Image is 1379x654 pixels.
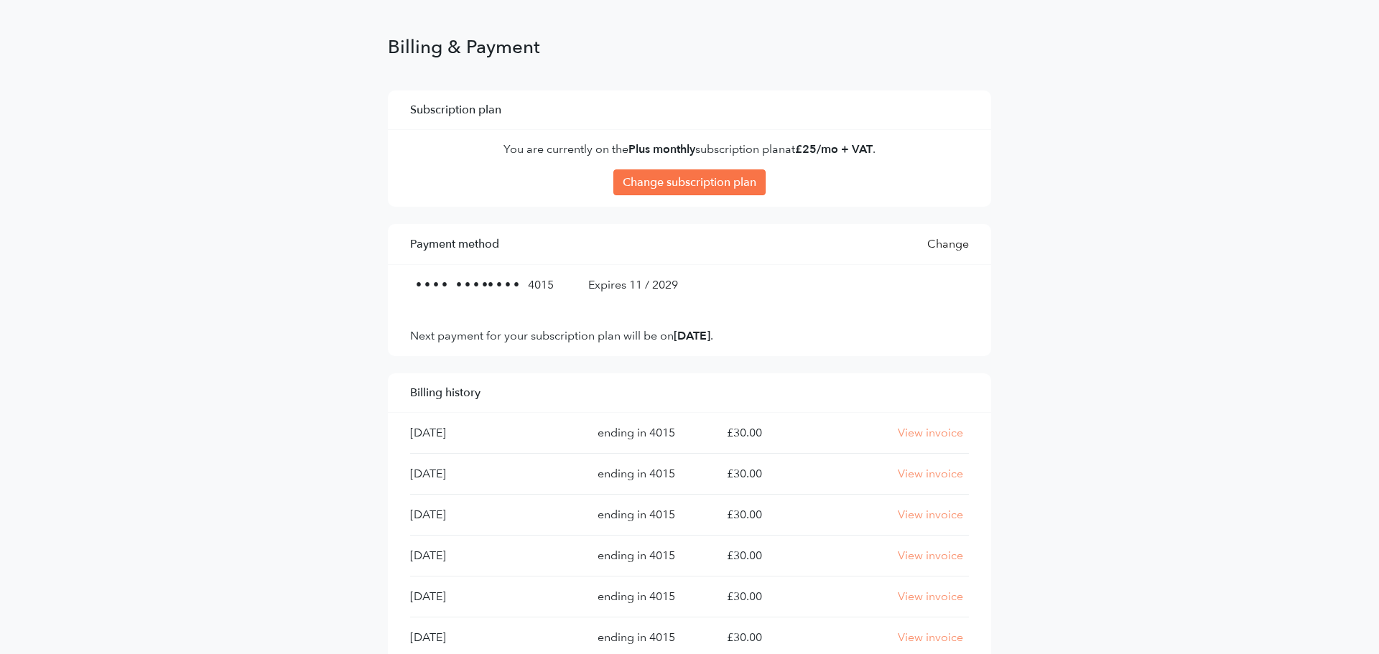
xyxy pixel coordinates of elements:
[898,547,963,564] a: View invoice
[598,547,675,564] div: ending in 4015
[785,142,873,156] span: at
[410,236,499,252] h5: Payment method
[727,425,762,441] p: £30.00
[613,169,766,195] a: Change subscription plan
[628,141,695,157] b: Plus monthly
[410,507,532,523] p: [DATE]
[727,548,762,564] p: £30.00
[727,466,762,482] p: £30.00
[898,588,963,605] a: View invoice
[410,630,532,645] p: [DATE]
[410,466,532,482] p: [DATE]
[410,141,969,157] p: You are currently on the subscription plan .
[410,102,501,118] h5: Subscription plan
[898,629,963,646] a: View invoice
[598,588,675,605] div: ending in 4015
[598,629,675,646] div: ending in 4015
[588,276,678,294] div: Expires 11 / 2029
[927,235,969,253] a: Change
[410,548,532,564] p: [DATE]
[410,328,969,344] p: Next payment for your subscription plan will be on .
[410,385,480,401] h5: Billing history
[898,424,963,442] a: View invoice
[416,278,488,291] span: • • • • • • • •
[898,465,963,482] a: View invoice
[898,506,963,523] a: View invoice
[674,328,710,344] b: [DATE]
[598,424,675,442] div: ending in 4015
[598,506,675,523] div: ending in 4015
[795,141,873,157] b: £25/mo + VAT
[410,425,532,441] p: [DATE]
[388,39,991,55] h3: Billing & Payment
[410,589,532,604] p: [DATE]
[727,630,762,645] p: £30.00
[727,589,762,604] p: £30.00
[727,507,762,523] p: £30.00
[416,276,554,294] div: • • • • 4015
[598,465,675,482] div: ending in 4015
